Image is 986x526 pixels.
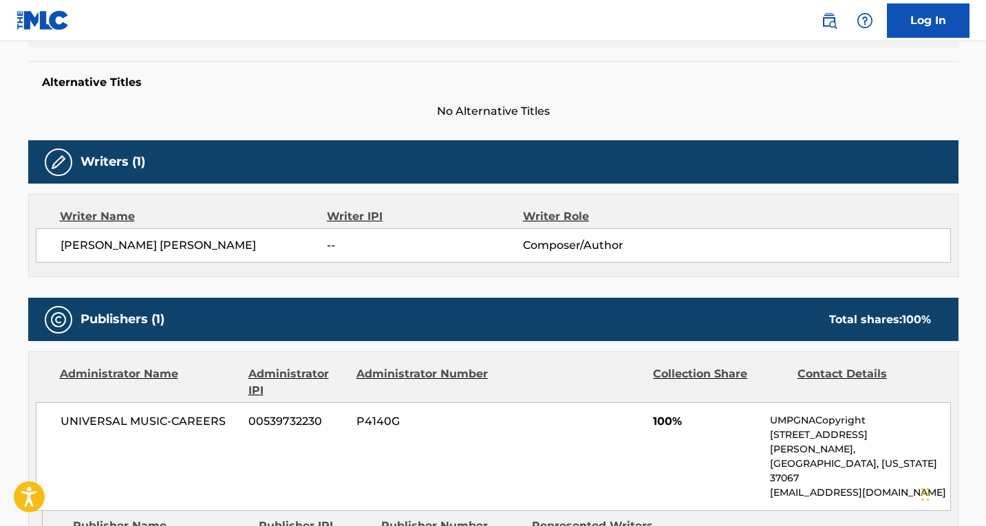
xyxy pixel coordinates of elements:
div: Help [851,7,879,34]
div: Total shares: [829,311,931,328]
p: UMPGNACopyright [770,413,950,428]
span: [PERSON_NAME] [PERSON_NAME] [61,237,328,254]
span: 100% [653,413,760,430]
img: Writers [50,154,67,171]
img: help [857,12,873,29]
div: Drag [921,474,930,515]
a: Log In [887,3,969,38]
h5: Publishers (1) [81,311,164,327]
img: search [821,12,837,29]
div: Writer IPI [327,208,523,225]
p: [STREET_ADDRESS][PERSON_NAME], [770,428,950,457]
h5: Writers (1) [81,154,145,170]
span: 00539732230 [248,413,346,430]
div: Collection Share [653,366,786,399]
p: [GEOGRAPHIC_DATA], [US_STATE] 37067 [770,457,950,485]
span: No Alternative Titles [28,103,958,120]
a: Public Search [815,7,843,34]
span: Composer/Author [523,237,701,254]
div: Administrator Number [356,366,490,399]
div: Administrator IPI [248,366,346,399]
img: Publishers [50,311,67,328]
span: P4140G [356,413,490,430]
h5: Alternative Titles [42,76,945,89]
div: Contact Details [797,366,931,399]
div: Writer Name [60,208,328,225]
span: 100 % [902,313,931,326]
div: Writer Role [523,208,701,225]
img: MLC Logo [17,10,69,30]
span: UNIVERSAL MUSIC-CAREERS [61,413,239,430]
p: [EMAIL_ADDRESS][DOMAIN_NAME] [770,485,950,500]
iframe: Chat Widget [917,460,986,526]
span: -- [327,237,522,254]
div: Administrator Name [60,366,238,399]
